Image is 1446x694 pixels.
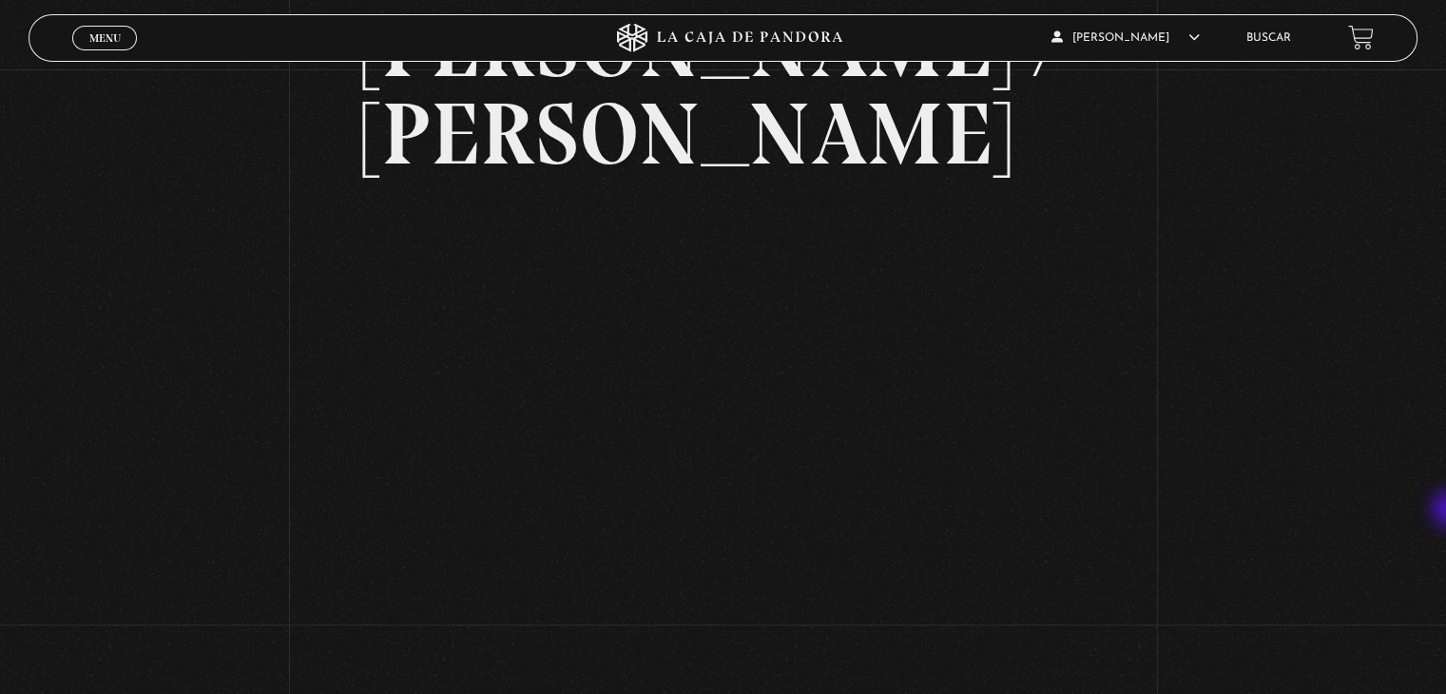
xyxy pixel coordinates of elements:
a: View your shopping cart [1348,25,1374,50]
h2: [PERSON_NAME] / [PERSON_NAME] [362,3,1084,178]
span: Menu [89,32,121,44]
iframe: Dailymotion video player – PROGRAMA 28-8- TRUMP - MADURO [362,206,1084,612]
span: [PERSON_NAME] [1051,32,1200,44]
a: Buscar [1246,32,1291,44]
span: Cerrar [83,48,127,61]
